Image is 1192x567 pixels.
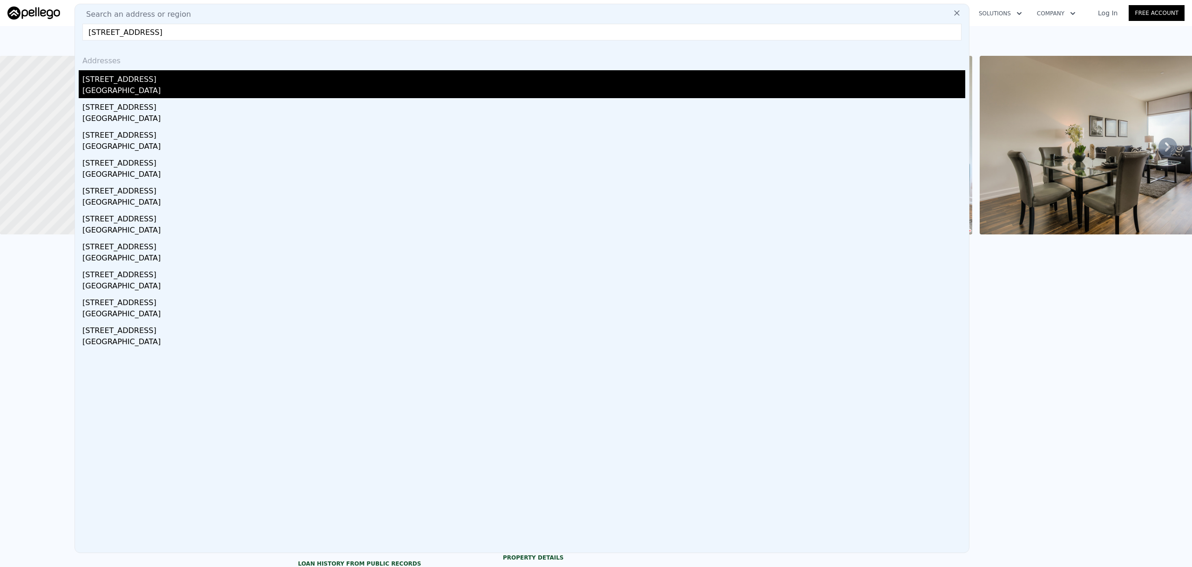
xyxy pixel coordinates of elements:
div: [STREET_ADDRESS] [82,70,965,85]
div: [GEOGRAPHIC_DATA] [82,253,965,266]
div: [STREET_ADDRESS] [82,182,965,197]
div: [GEOGRAPHIC_DATA] [82,197,965,210]
div: [STREET_ADDRESS] [82,238,965,253]
a: Free Account [1129,5,1185,21]
div: [GEOGRAPHIC_DATA] [82,280,965,294]
div: [STREET_ADDRESS] [82,321,965,336]
div: [GEOGRAPHIC_DATA] [82,141,965,154]
img: Pellego [7,7,60,20]
div: [STREET_ADDRESS] [82,126,965,141]
div: Property details [503,554,689,561]
div: [STREET_ADDRESS] [82,266,965,280]
button: Company [1029,5,1083,22]
div: [STREET_ADDRESS] [82,154,965,169]
div: Addresses [79,48,965,70]
input: Enter an address, city, region, neighborhood or zip code [82,24,962,40]
div: [GEOGRAPHIC_DATA] [82,169,965,182]
div: [STREET_ADDRESS] [82,210,965,225]
div: [GEOGRAPHIC_DATA] [82,113,965,126]
button: Solutions [971,5,1029,22]
div: [GEOGRAPHIC_DATA] [82,336,965,349]
div: [GEOGRAPHIC_DATA] [82,85,965,98]
div: [STREET_ADDRESS] [82,294,965,308]
div: [STREET_ADDRESS] [82,98,965,113]
a: Log In [1087,8,1129,18]
div: [GEOGRAPHIC_DATA] [82,225,965,238]
div: [GEOGRAPHIC_DATA] [82,308,965,321]
span: Search an address or region [79,9,191,20]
